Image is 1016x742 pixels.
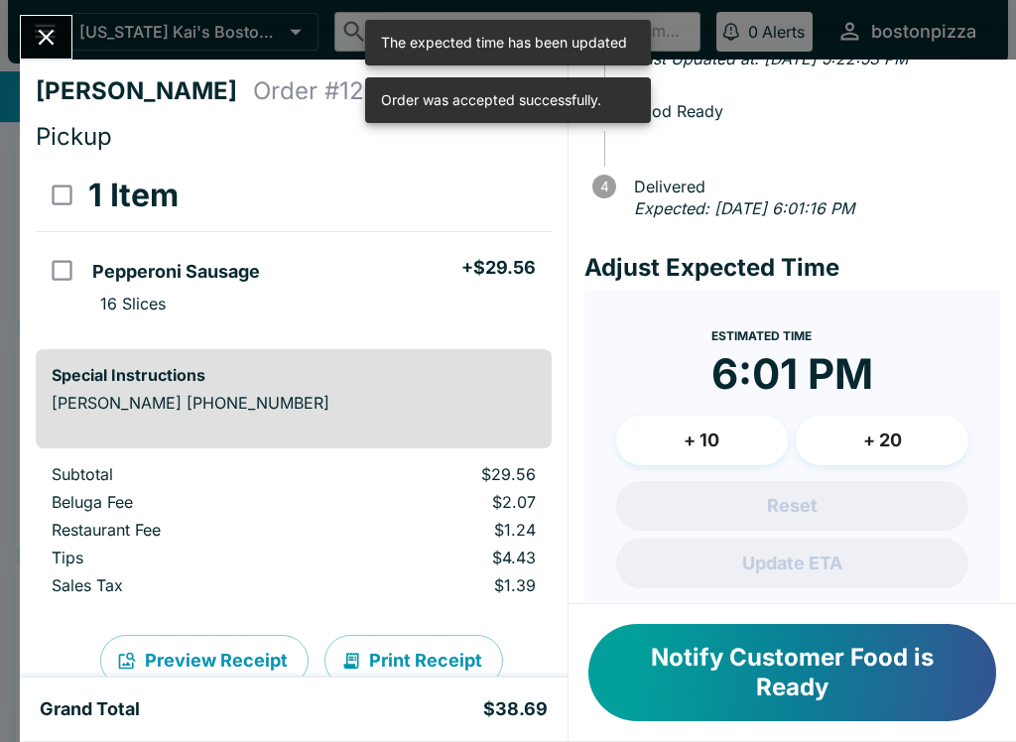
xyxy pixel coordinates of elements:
button: + 20 [796,416,968,465]
p: 16 Slices [100,294,166,313]
h5: Pepperoni Sausage [92,260,260,284]
em: Last Updated at: [DATE] 5:22:53 PM [635,49,908,68]
h5: $38.69 [483,697,548,721]
button: Preview Receipt [100,635,309,686]
p: $4.43 [340,548,535,567]
table: orders table [36,464,552,603]
div: The expected time has been updated [381,26,627,60]
p: $1.24 [340,520,535,540]
h5: + $29.56 [461,256,536,280]
h5: Grand Total [40,697,140,721]
span: Pickup [36,122,112,151]
p: Tips [52,548,309,567]
text: 4 [599,179,608,194]
button: + 10 [616,416,789,465]
span: Food Ready [624,102,1000,120]
button: Print Receipt [324,635,503,686]
button: Notify Customer Food is Ready [588,624,996,721]
table: orders table [36,160,552,333]
h3: 1 Item [88,176,179,215]
p: Beluga Fee [52,492,309,512]
span: Delivered [624,178,1000,195]
h4: Order # 120768 [253,76,423,106]
p: [PERSON_NAME] [PHONE_NUMBER] [52,393,536,413]
p: Subtotal [52,464,309,484]
p: Sales Tax [52,575,309,595]
div: Order was accepted successfully. [381,83,601,117]
p: Restaurant Fee [52,520,309,540]
button: Close [21,16,71,59]
time: 6:01 PM [711,348,873,400]
p: $2.07 [340,492,535,512]
p: $1.39 [340,575,535,595]
span: Estimated Time [711,328,812,343]
em: Expected: [DATE] 6:01:16 PM [634,198,854,218]
h4: Adjust Expected Time [584,253,1000,283]
p: $29.56 [340,464,535,484]
h4: [PERSON_NAME] [36,76,253,106]
h6: Special Instructions [52,365,536,385]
